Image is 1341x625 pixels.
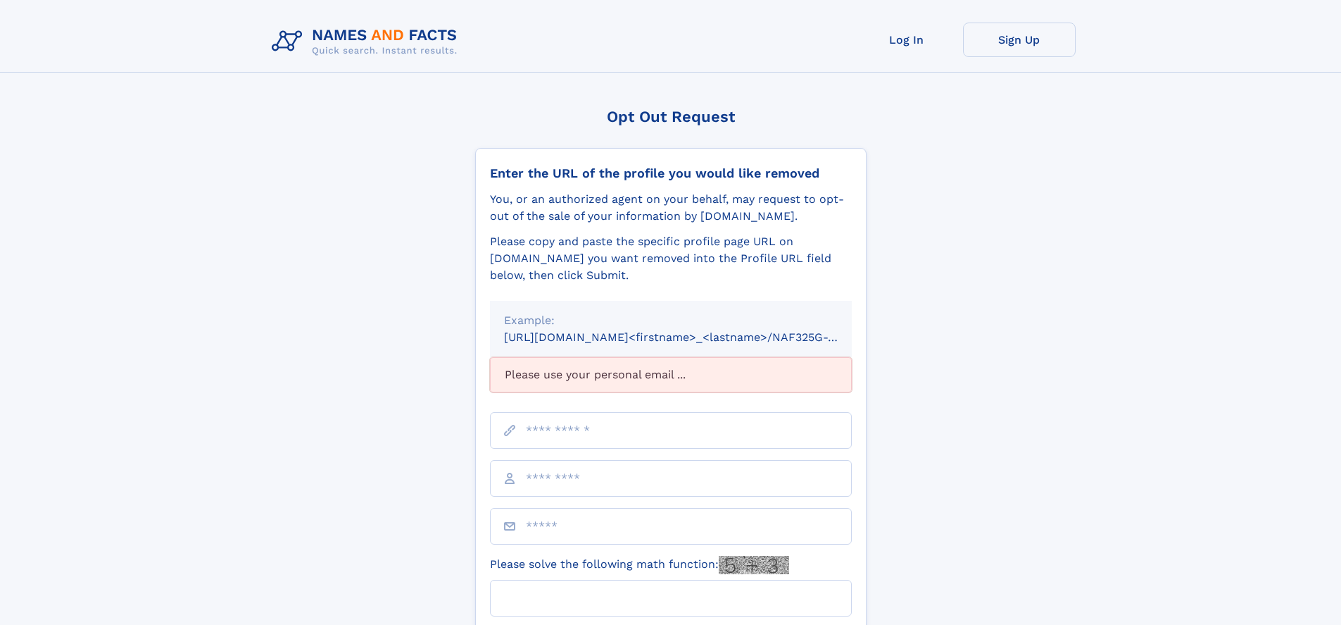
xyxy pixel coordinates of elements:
a: Sign Up [963,23,1076,57]
small: [URL][DOMAIN_NAME]<firstname>_<lastname>/NAF325G-xxxxxxxx [504,330,879,344]
img: Logo Names and Facts [266,23,469,61]
div: Example: [504,312,838,329]
a: Log In [850,23,963,57]
div: Please copy and paste the specific profile page URL on [DOMAIN_NAME] you want removed into the Pr... [490,233,852,284]
div: Opt Out Request [475,108,867,125]
label: Please solve the following math function: [490,556,789,574]
div: You, or an authorized agent on your behalf, may request to opt-out of the sale of your informatio... [490,191,852,225]
div: Please use your personal email ... [490,357,852,392]
div: Enter the URL of the profile you would like removed [490,166,852,181]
